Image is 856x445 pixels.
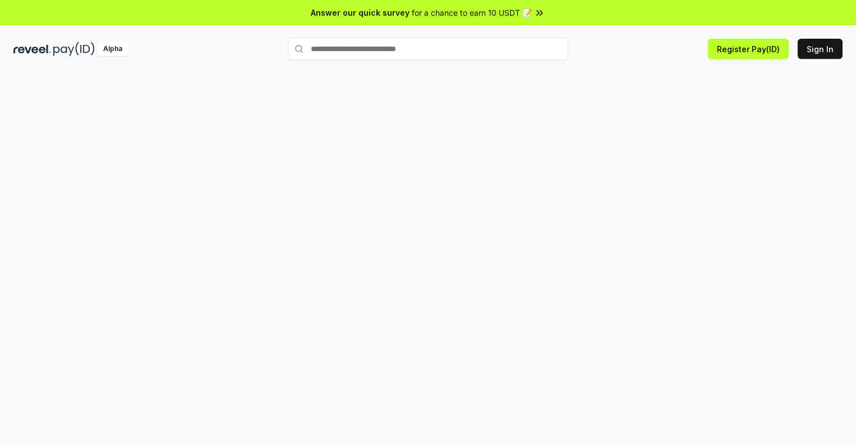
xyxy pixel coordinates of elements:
[53,42,95,56] img: pay_id
[412,7,532,19] span: for a chance to earn 10 USDT 📝
[311,7,409,19] span: Answer our quick survey
[97,42,128,56] div: Alpha
[13,42,51,56] img: reveel_dark
[708,39,789,59] button: Register Pay(ID)
[798,39,843,59] button: Sign In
